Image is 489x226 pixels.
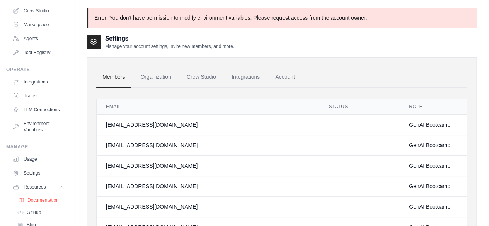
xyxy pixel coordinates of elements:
[9,167,68,179] a: Settings
[14,207,68,218] a: GitHub
[106,141,310,149] div: [EMAIL_ADDRESS][DOMAIN_NAME]
[105,34,234,43] h2: Settings
[106,182,310,190] div: [EMAIL_ADDRESS][DOMAIN_NAME]
[27,197,59,203] span: Documentation
[87,8,477,28] p: Error: You don't have permission to modify environment variables. Please request access from the ...
[27,209,41,216] span: GitHub
[96,67,131,88] a: Members
[269,67,301,88] a: Account
[9,5,68,17] a: Crew Studio
[9,90,68,102] a: Traces
[409,162,457,170] div: GenAI Bootcamp
[134,67,177,88] a: Organization
[409,141,457,149] div: GenAI Bootcamp
[9,32,68,45] a: Agents
[409,203,457,211] div: GenAI Bootcamp
[9,153,68,165] a: Usage
[181,67,222,88] a: Crew Studio
[6,66,68,73] div: Operate
[9,19,68,31] a: Marketplace
[106,162,310,170] div: [EMAIL_ADDRESS][DOMAIN_NAME]
[320,99,400,115] th: Status
[9,46,68,59] a: Tool Registry
[24,184,46,190] span: Resources
[105,43,234,49] p: Manage your account settings, invite new members, and more.
[97,99,320,115] th: Email
[400,99,467,115] th: Role
[409,182,457,190] div: GenAI Bootcamp
[409,121,457,129] div: GenAI Bootcamp
[106,203,310,211] div: [EMAIL_ADDRESS][DOMAIN_NAME]
[106,121,310,129] div: [EMAIL_ADDRESS][DOMAIN_NAME]
[6,144,68,150] div: Manage
[9,76,68,88] a: Integrations
[15,195,68,206] a: Documentation
[9,181,68,193] button: Resources
[225,67,266,88] a: Integrations
[9,117,68,136] a: Environment Variables
[9,104,68,116] a: LLM Connections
